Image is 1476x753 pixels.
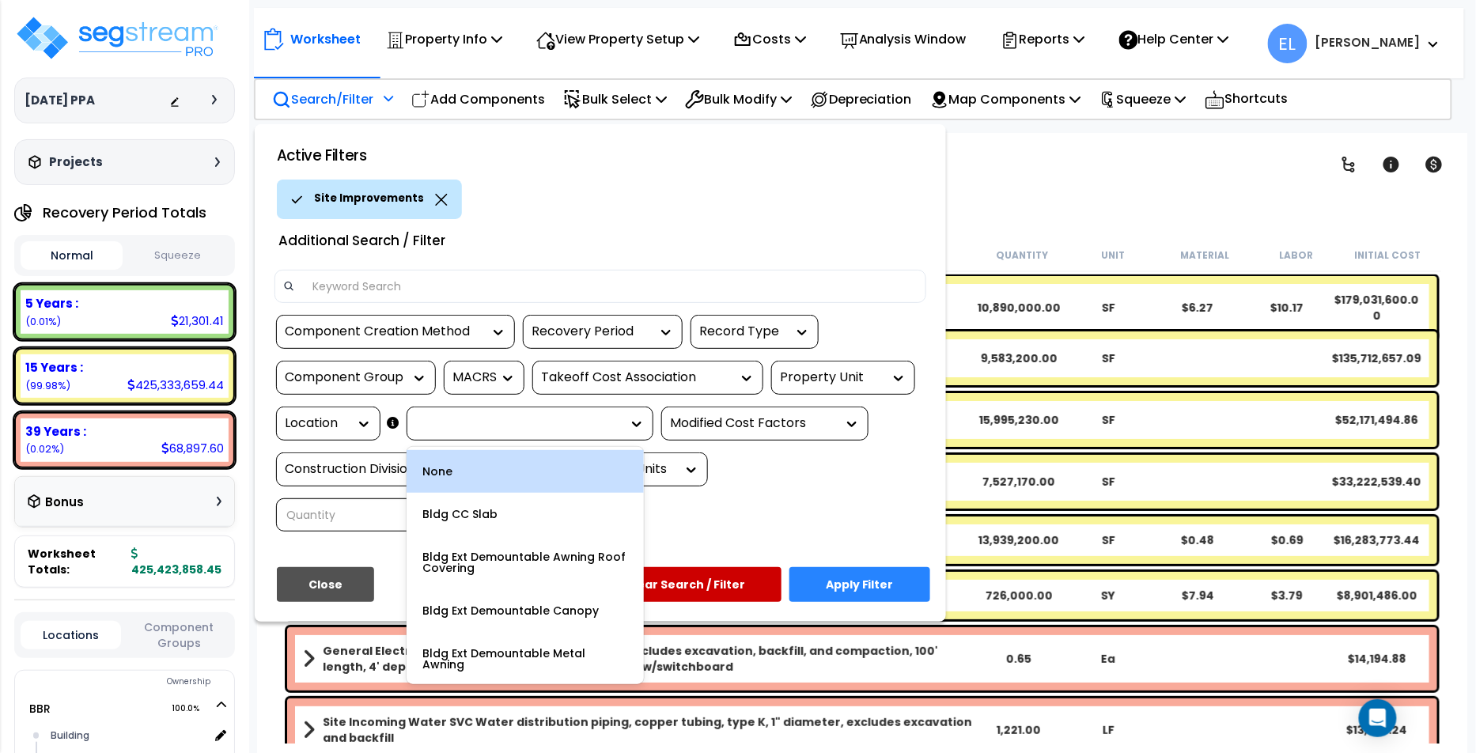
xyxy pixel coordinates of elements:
div: Additional Search / Filter [263,227,461,254]
div: 21,301.41 [171,312,224,329]
div: Construction Division [285,460,451,479]
b: 15 Years : [25,359,83,376]
button: Squeeze [127,242,229,270]
i: Please select Property Unit to enable Location [387,423,399,424]
h3: Bonus [45,496,84,509]
b: 39 Years : [25,423,86,440]
h4: Recovery Period Totals [43,205,206,221]
h3: Projects [49,154,103,170]
div: Bldg Ext Demountable Metal Awning [407,632,644,686]
div: 425,333,659.44 [127,376,224,393]
div: Bldg Ext Demountable Canopy [407,589,644,632]
div: Purpose Description Prefix [415,414,621,433]
span: Worksheet Totals: [28,546,125,577]
a: BBR 100.0% [29,701,51,717]
h3: [DATE] PPA [25,93,95,108]
div: Ownership [47,672,234,691]
div: Bldg Ext Demountable Awning Roof Covering [407,535,644,589]
button: Clear Search / Filter [589,567,782,602]
button: Component Groups [129,619,229,652]
div: MACRS [452,369,492,387]
button: Locations [21,621,121,649]
div: Takeoff Cost Association [541,369,731,387]
div: Bldg CC Slab [407,493,644,535]
div: Component Group [285,369,403,387]
b: 5 Years : [25,295,78,312]
div: None [407,450,644,493]
div: 68,897.60 [161,440,224,456]
b: 425,423,858.45 [131,546,221,577]
h1: Active Filters [263,148,938,165]
button: Normal [21,241,123,270]
button: Close [277,567,374,602]
span: 100.0% [172,699,214,718]
div: Component Creation Method [285,323,483,341]
input: Keyword Search [303,274,918,298]
button: Apply Filter [789,567,930,602]
div: Open Intercom Messenger [1359,699,1397,737]
p: Site Improvements [314,190,424,207]
div: Units [636,460,676,479]
div: Recovery Period [532,323,650,341]
div: Modified Cost Factors [670,414,836,433]
div: Property Unit [780,369,883,387]
div: Location [285,414,348,433]
img: logo_pro_r.png [14,14,220,62]
small: (0.02%) [25,442,64,456]
small: (0.01%) [25,315,61,328]
div: Record Type [699,323,786,341]
div: Building [47,726,209,745]
small: (99.98%) [25,379,70,392]
input: Quantity [276,498,511,532]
